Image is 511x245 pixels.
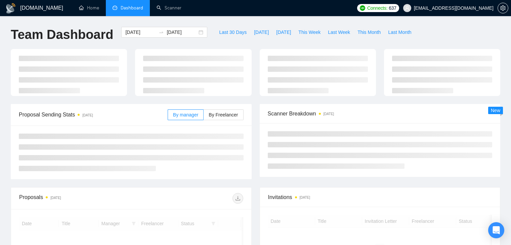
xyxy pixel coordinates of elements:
[82,113,93,117] time: [DATE]
[491,108,500,113] span: New
[300,196,310,199] time: [DATE]
[405,6,410,10] span: user
[357,29,381,36] span: This Month
[215,27,250,38] button: Last 30 Days
[159,30,164,35] span: swap-right
[121,5,143,11] span: Dashboard
[11,27,113,43] h1: Team Dashboard
[50,196,61,200] time: [DATE]
[324,27,354,38] button: Last Week
[173,112,198,117] span: By manager
[250,27,272,38] button: [DATE]
[498,5,508,11] a: setting
[254,29,269,36] span: [DATE]
[324,112,334,116] time: [DATE]
[268,109,493,118] span: Scanner Breakdown
[360,5,365,11] img: upwork-logo.png
[219,29,247,36] span: Last 30 Days
[367,4,387,12] span: Connects:
[328,29,350,36] span: Last Week
[354,27,384,38] button: This Month
[5,3,16,14] img: logo
[209,112,238,117] span: By Freelancer
[167,29,197,36] input: End date
[384,27,415,38] button: Last Month
[298,29,321,36] span: This Week
[268,193,492,201] span: Invitations
[79,5,99,11] a: homeHome
[125,29,156,36] input: Start date
[295,27,324,38] button: This Week
[498,5,508,11] span: setting
[388,29,411,36] span: Last Month
[19,193,131,204] div: Proposals
[272,27,295,38] button: [DATE]
[389,4,396,12] span: 637
[113,5,117,10] span: dashboard
[157,5,181,11] a: searchScanner
[498,3,508,13] button: setting
[276,29,291,36] span: [DATE]
[159,30,164,35] span: to
[488,222,504,238] div: Open Intercom Messenger
[19,110,168,119] span: Proposal Sending Stats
